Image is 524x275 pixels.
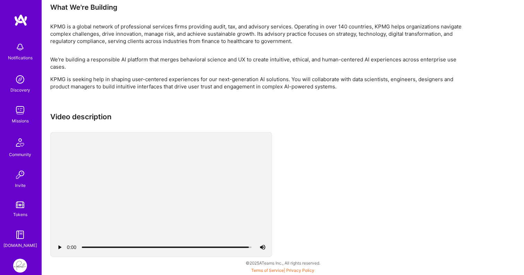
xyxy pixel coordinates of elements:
[286,268,314,273] a: Privacy Policy
[50,76,466,90] p: KPMG is seeking help in shaping user-centered experiences for our next-generation AI solutions. Y...
[251,268,284,273] a: Terms of Service
[12,134,28,151] img: Community
[50,112,466,121] h3: Video description
[50,3,466,12] div: What We're Building
[12,117,29,124] div: Missions
[251,268,314,273] span: |
[50,56,466,70] p: We're building a responsible AI platform that merges behavioral science and UX to create intuitiv...
[14,14,28,26] img: logo
[50,23,466,45] p: KPMG is a global network of professional services firms providing audit, tax, and advisory servic...
[9,151,31,158] div: Community
[42,254,524,272] div: © 2025 ATeams Inc., All rights reserved.
[13,228,27,242] img: guide book
[10,86,30,94] div: Discovery
[16,201,24,208] img: tokens
[13,259,27,273] img: Pearl: MVP Build
[13,168,27,182] img: Invite
[15,182,26,189] div: Invite
[13,40,27,54] img: bell
[13,72,27,86] img: discovery
[3,242,37,249] div: [DOMAIN_NAME]
[11,259,29,273] a: Pearl: MVP Build
[8,54,33,61] div: Notifications
[13,211,27,218] div: Tokens
[13,103,27,117] img: teamwork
